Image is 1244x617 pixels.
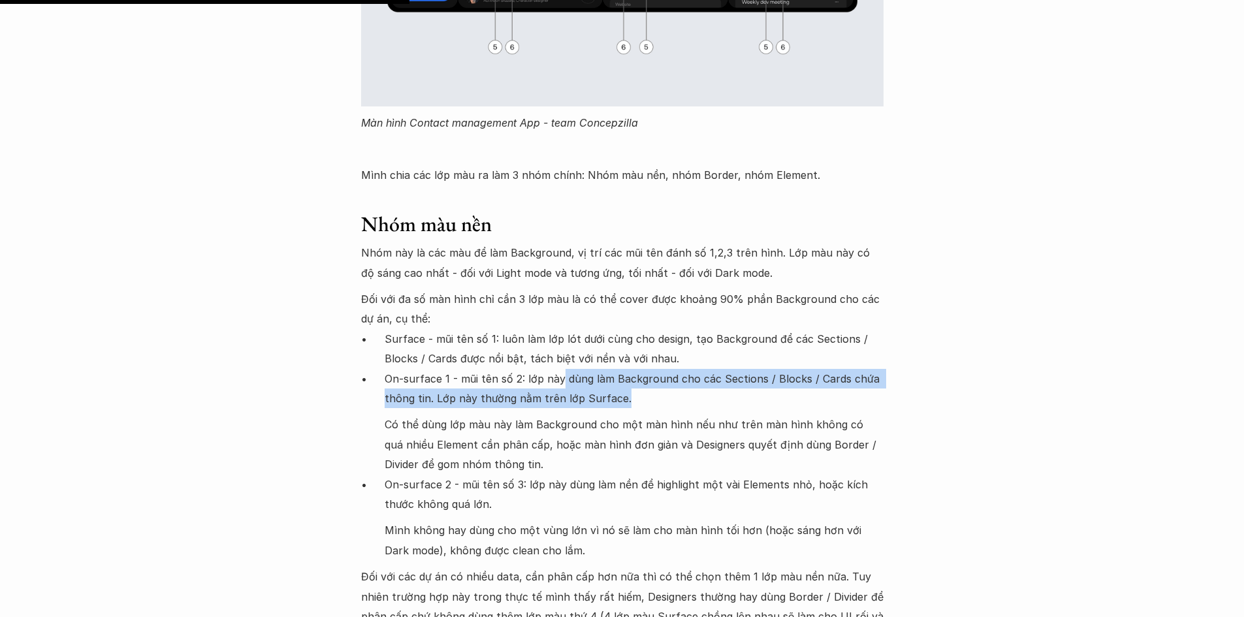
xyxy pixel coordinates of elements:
p: Mình không hay dùng cho một vùng lớn vì nó sẽ làm cho màn hình tối hơn (hoặc sáng hơn với Dark mo... [385,520,884,560]
p: On-surface 1 - mũi tên số 2: lớp này dùng làm Background cho các Sections / Blocks / Cards chứa t... [385,369,884,409]
em: Màn hình Contact management App - team Concepzilla [361,116,638,129]
p: Surface - mũi tên số 1: luôn làm lớp lót dưới cùng cho design, tạo Background để các Sections / B... [385,329,884,369]
h3: Nhóm màu nền [361,212,884,236]
p: Có thể dùng lớp màu này làm Background cho một màn hình nếu như trên màn hình không có quá nhiều ... [385,415,884,474]
p: Nhóm này là các màu để làm Background, vị trí các mũi tên đánh số 1,2,3 trên hình. Lớp màu này có... [361,243,884,283]
p: Đối với đa số màn hình chỉ cần 3 lớp màu là có thể cover được khoảng 90% phần Background cho các ... [361,289,884,329]
p: On-surface 2 - mũi tên số 3: lớp này dùng làm nền để highlight một vài Elements nhỏ, hoặc kích th... [385,475,884,514]
p: Mình chia các lớp màu ra làm 3 nhóm chính: Nhóm màu nền, nhóm Border, nhóm Element. [361,165,884,185]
